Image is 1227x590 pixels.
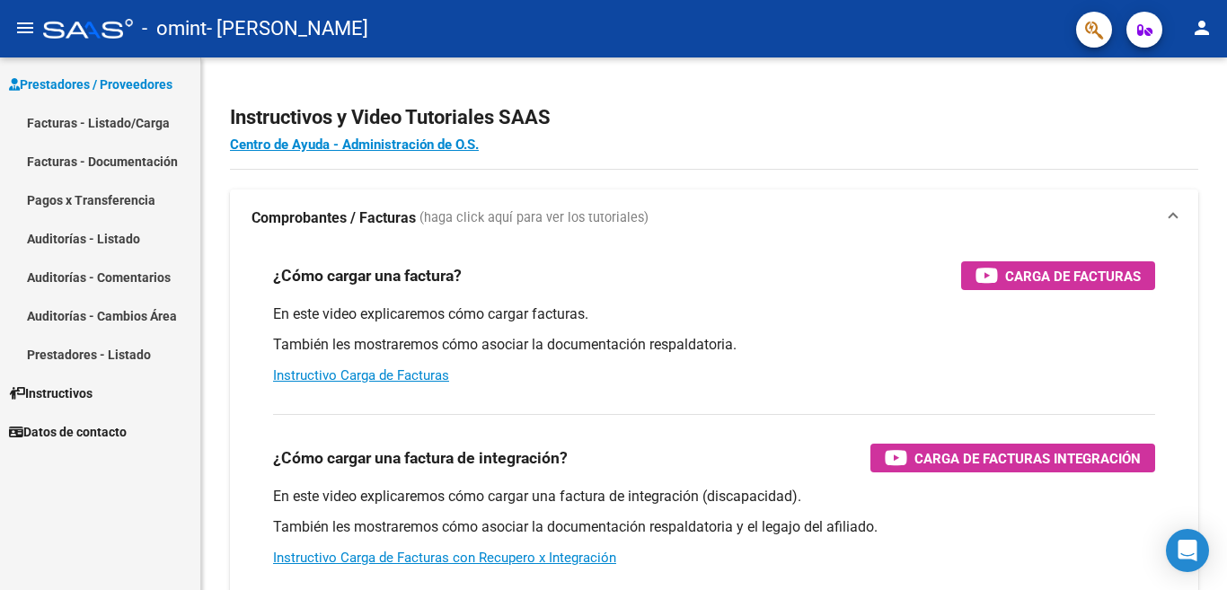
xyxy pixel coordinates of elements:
[252,208,416,228] strong: Comprobantes / Facturas
[230,101,1198,135] h2: Instructivos y Video Tutoriales SAAS
[273,304,1155,324] p: En este video explicaremos cómo cargar facturas.
[870,444,1155,472] button: Carga de Facturas Integración
[273,550,616,566] a: Instructivo Carga de Facturas con Recupero x Integración
[273,517,1155,537] p: También les mostraremos cómo asociar la documentación respaldatoria y el legajo del afiliado.
[142,9,207,48] span: - omint
[273,487,1155,506] p: En este video explicaremos cómo cargar una factura de integración (discapacidad).
[419,208,649,228] span: (haga click aquí para ver los tutoriales)
[273,335,1155,355] p: También les mostraremos cómo asociar la documentación respaldatoria.
[14,17,36,39] mat-icon: menu
[1166,529,1209,572] div: Open Intercom Messenger
[273,263,462,288] h3: ¿Cómo cargar una factura?
[230,136,479,153] a: Centro de Ayuda - Administración de O.S.
[961,261,1155,290] button: Carga de Facturas
[9,422,127,442] span: Datos de contacto
[273,445,568,471] h3: ¿Cómo cargar una factura de integración?
[207,9,368,48] span: - [PERSON_NAME]
[1005,265,1141,287] span: Carga de Facturas
[9,383,93,403] span: Instructivos
[273,367,449,383] a: Instructivo Carga de Facturas
[1191,17,1213,39] mat-icon: person
[914,447,1141,470] span: Carga de Facturas Integración
[9,75,172,94] span: Prestadores / Proveedores
[230,189,1198,247] mat-expansion-panel-header: Comprobantes / Facturas (haga click aquí para ver los tutoriales)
